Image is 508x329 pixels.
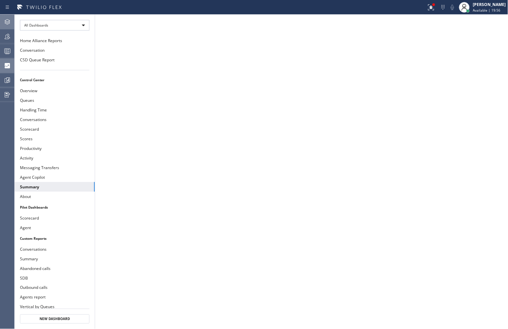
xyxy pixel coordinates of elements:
[15,144,95,153] button: Productivity
[473,2,506,7] div: [PERSON_NAME]
[15,293,95,302] button: Agents report
[15,302,95,312] button: Vertical by Queues
[473,8,501,13] span: Available | 19:56
[15,192,95,201] button: About
[15,124,95,134] button: Scorecard
[15,55,95,65] button: CSD Queue Report
[15,223,95,232] button: Agent
[20,20,89,31] div: All Dashboards
[95,15,508,329] iframe: dashboard_9f6bb337dffe
[15,134,95,144] button: Scores
[15,213,95,223] button: Scorecard
[15,273,95,283] button: SDB
[20,314,89,324] button: New Dashboard
[15,254,95,264] button: Summary
[15,76,95,84] li: Control Center
[15,234,95,243] li: Custom Reports
[15,244,95,254] button: Conversations
[15,264,95,273] button: Abandoned calls
[15,172,95,182] button: Agent Copilot
[15,115,95,124] button: Conversations
[15,182,95,192] button: Summary
[15,163,95,172] button: Messaging Transfers
[448,3,457,12] button: Mute
[15,105,95,115] button: Handling Time
[15,203,95,212] li: Pilot Dashboards
[15,45,95,55] button: Conversation
[15,36,95,45] button: Home Alliance Reports
[15,153,95,163] button: Activity
[15,86,95,96] button: Overview
[15,96,95,105] button: Queues
[15,283,95,293] button: Outbound calls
